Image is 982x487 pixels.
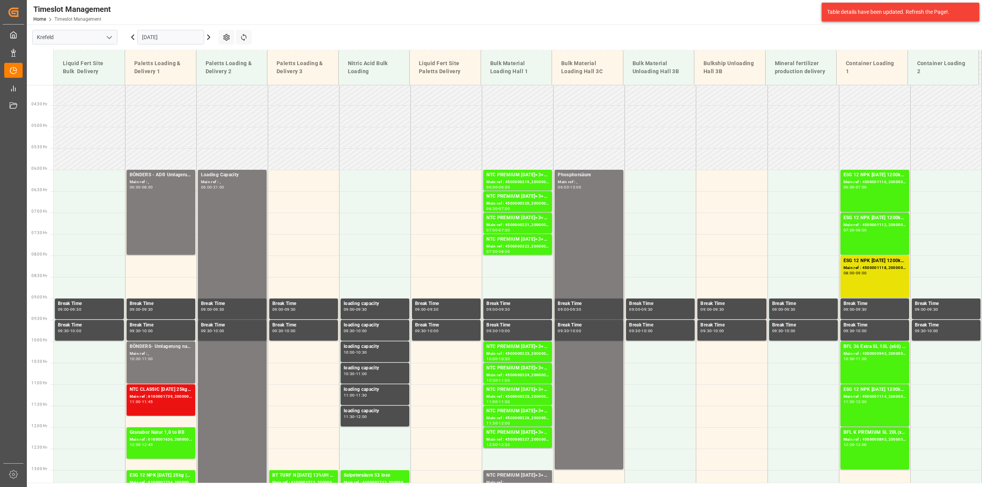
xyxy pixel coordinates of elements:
[486,300,549,308] div: Break Time
[915,321,977,329] div: Break Time
[784,329,796,333] div: 10:00
[355,372,356,375] div: -
[344,479,406,486] div: Main ref : 6100001713, 2000001424
[486,379,498,382] div: 10:30
[31,316,47,321] span: 09:30 Hr
[130,394,192,400] div: Main ref : 6100001739, 2000001344 2000001344;2000000709 2000000709;2000001344 2000001309
[31,145,47,149] span: 05:30 Hr
[415,321,478,329] div: Break Time
[629,56,688,79] div: Bulk Material Unloading Hall 3B
[498,357,499,361] div: -
[486,222,549,228] div: Main ref : 4500000321, 2000000077
[827,8,968,16] div: Table details have been updated. Refresh the Page!.
[486,394,549,400] div: Main ref : 4500000325, 2000000077
[844,321,906,329] div: Break Time
[499,185,510,189] div: 06:30
[499,421,510,425] div: 12:00
[856,357,867,361] div: 11:00
[844,185,855,189] div: 06:00
[570,329,581,333] div: 10:00
[344,394,355,397] div: 11:00
[700,56,759,79] div: Bulkship Unloading Hall 3B
[344,321,406,329] div: loading capacity
[772,300,835,308] div: Break Time
[130,185,141,189] div: 06:00
[130,300,192,308] div: Break Time
[629,300,692,308] div: Break Time
[854,228,855,232] div: -
[212,329,213,333] div: -
[558,56,617,79] div: Bulk Material Loading Hall 3C
[355,308,356,311] div: -
[486,443,498,446] div: 12:00
[31,381,47,385] span: 11:00 Hr
[272,321,335,329] div: Break Time
[344,415,355,418] div: 11:30
[499,329,510,333] div: 10:00
[844,394,906,400] div: Main ref : 4500001114, 2000001086
[142,443,153,446] div: 12:45
[498,379,499,382] div: -
[203,56,261,79] div: Paletts Loading & Delivery 2
[33,3,111,15] div: Timeslot Management
[915,329,926,333] div: 09:30
[31,467,47,471] span: 13:00 Hr
[283,308,285,311] div: -
[426,329,427,333] div: -
[486,479,549,486] div: Main ref : ,
[31,359,47,364] span: 10:30 Hr
[558,179,620,185] div: Main ref : ,
[416,56,475,79] div: Liquid Fert Site Paletts Delivery
[712,308,713,311] div: -
[856,185,867,189] div: 07:00
[844,257,906,265] div: ESG 12 NPK [DATE] 1200kg BB
[130,329,141,333] div: 09:30
[356,415,367,418] div: 12:00
[345,56,404,79] div: Nitric Acid Bulk Loading
[140,329,142,333] div: -
[499,228,510,232] div: 07:30
[926,329,927,333] div: -
[772,56,830,79] div: Mineral fertilizer production delivery
[712,329,713,333] div: -
[915,308,926,311] div: 09:00
[854,400,855,403] div: -
[856,228,867,232] div: 08:00
[640,329,641,333] div: -
[784,308,796,311] div: 09:30
[486,214,549,222] div: NTC PREMIUM [DATE]+3+TE BULK
[285,308,296,311] div: 09:30
[212,308,213,311] div: -
[569,308,570,311] div: -
[31,102,47,106] span: 04:30 Hr
[415,308,426,311] div: 09:00
[570,308,581,311] div: 09:30
[344,372,355,375] div: 10:30
[344,472,406,479] div: Salpetersäure 53 lose
[58,329,69,333] div: 09:30
[486,321,549,329] div: Break Time
[201,308,212,311] div: 09:00
[499,250,510,253] div: 08:00
[58,308,69,311] div: 09:00
[783,329,784,333] div: -
[213,329,224,333] div: 10:00
[486,250,498,253] div: 07:30
[31,231,47,235] span: 07:30 Hr
[629,321,692,329] div: Break Time
[31,402,47,407] span: 11:30 Hr
[31,295,47,299] span: 09:00 Hr
[140,185,142,189] div: -
[499,379,510,382] div: 11:00
[486,179,549,185] div: Main ref : 4500000319, 2000000077
[569,185,570,189] div: -
[856,443,867,446] div: 13:00
[142,185,153,189] div: 08:00
[700,308,712,311] div: 09:00
[212,185,213,189] div: -
[130,321,192,329] div: Break Time
[844,222,906,228] div: Main ref : 4500001112, 2000001086
[558,329,569,333] div: 09:30
[31,424,47,428] span: 12:00 Hr
[32,30,117,44] input: Type to search/select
